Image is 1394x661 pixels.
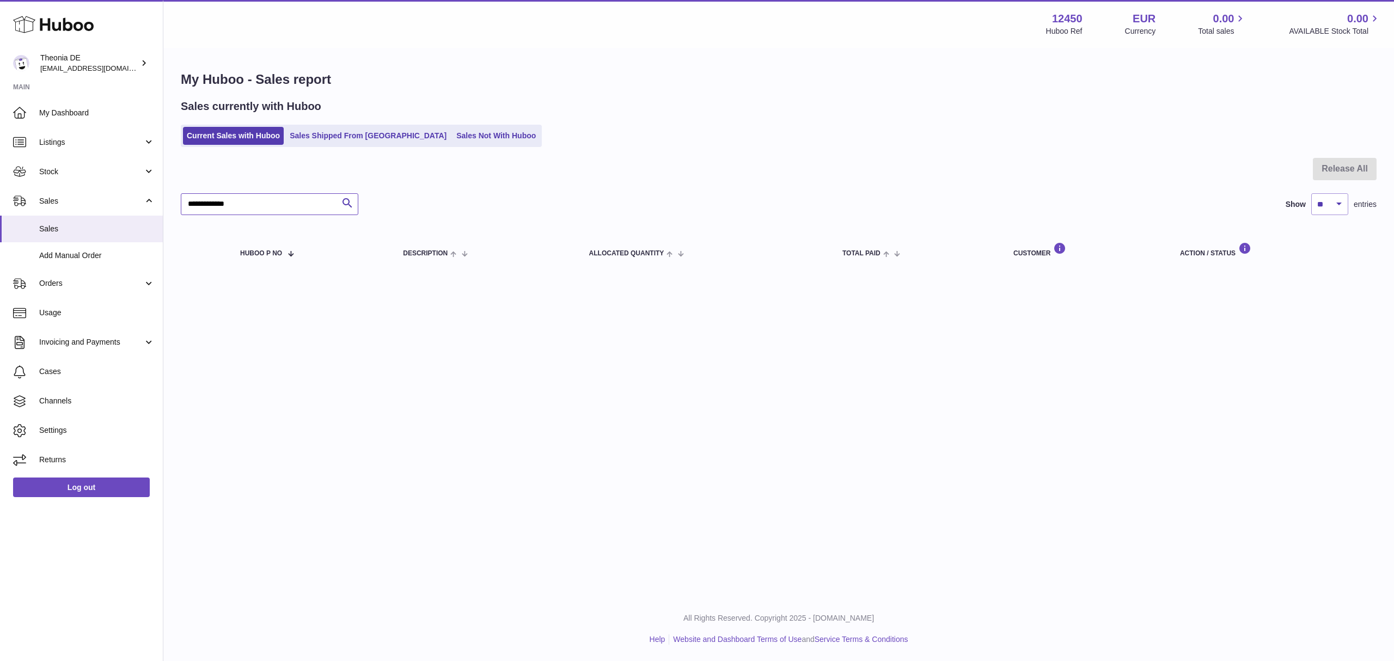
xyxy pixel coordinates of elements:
[39,108,155,118] span: My Dashboard
[1198,26,1246,36] span: Total sales
[39,366,155,377] span: Cases
[286,127,450,145] a: Sales Shipped From [GEOGRAPHIC_DATA]
[181,71,1377,88] h1: My Huboo - Sales report
[1347,11,1368,26] span: 0.00
[1052,11,1083,26] strong: 12450
[1133,11,1155,26] strong: EUR
[673,635,802,644] a: Website and Dashboard Terms of Use
[39,278,143,289] span: Orders
[13,478,150,497] a: Log out
[1354,199,1377,210] span: entries
[240,250,282,257] span: Huboo P no
[1125,26,1156,36] div: Currency
[1198,11,1246,36] a: 0.00 Total sales
[669,634,908,645] li: and
[13,55,29,71] img: info-de@theonia.com
[403,250,448,257] span: Description
[40,64,160,72] span: [EMAIL_ADDRESS][DOMAIN_NAME]
[39,137,143,148] span: Listings
[172,613,1385,623] p: All Rights Reserved. Copyright 2025 - [DOMAIN_NAME]
[183,127,284,145] a: Current Sales with Huboo
[39,167,143,177] span: Stock
[39,455,155,465] span: Returns
[39,308,155,318] span: Usage
[39,224,155,234] span: Sales
[39,250,155,261] span: Add Manual Order
[1289,26,1381,36] span: AVAILABLE Stock Total
[842,250,881,257] span: Total paid
[650,635,665,644] a: Help
[1289,11,1381,36] a: 0.00 AVAILABLE Stock Total
[39,196,143,206] span: Sales
[1213,11,1234,26] span: 0.00
[39,396,155,406] span: Channels
[1286,199,1306,210] label: Show
[181,99,321,114] h2: Sales currently with Huboo
[453,127,540,145] a: Sales Not With Huboo
[40,53,138,74] div: Theonia DE
[1013,242,1158,257] div: Customer
[1180,242,1366,257] div: Action / Status
[39,337,143,347] span: Invoicing and Payments
[589,250,664,257] span: ALLOCATED Quantity
[1046,26,1083,36] div: Huboo Ref
[39,425,155,436] span: Settings
[815,635,908,644] a: Service Terms & Conditions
